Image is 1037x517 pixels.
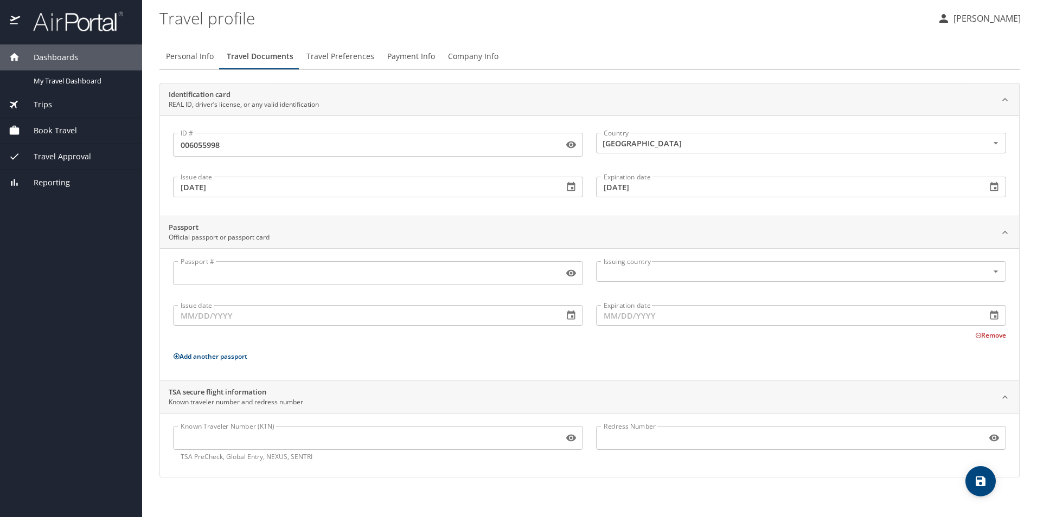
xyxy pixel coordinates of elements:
span: Payment Info [387,50,435,63]
p: TSA PreCheck, Global Entry, NEXUS, SENTRI [181,452,575,462]
img: icon-airportal.png [10,11,21,32]
input: MM/DD/YYYY [173,305,555,326]
div: Profile [159,43,1020,69]
h2: Identification card [169,89,319,100]
p: REAL ID, driver’s license, or any valid identification [169,100,319,109]
span: Travel Documents [227,50,293,63]
span: Book Travel [20,125,77,137]
div: TSA secure flight informationKnown traveler number and redress number [160,381,1019,413]
button: Open [989,265,1002,278]
span: Dashboards [20,51,78,63]
input: MM/DD/YYYY [596,177,978,197]
button: Remove [975,331,1006,340]
div: Identification cardREAL ID, driver’s license, or any valid identification [160,83,1019,116]
span: Reporting [20,177,70,189]
button: Add another passport [173,352,247,361]
input: MM/DD/YYYY [596,305,978,326]
span: Company Info [448,50,498,63]
span: Travel Preferences [306,50,374,63]
div: PassportOfficial passport or passport card [160,216,1019,249]
h1: Travel profile [159,1,929,35]
h2: Passport [169,222,270,233]
button: Open [989,137,1002,150]
p: [PERSON_NAME] [950,12,1021,25]
p: Official passport or passport card [169,232,270,242]
div: TSA secure flight informationKnown traveler number and redress number [160,413,1019,477]
div: Identification cardREAL ID, driver’s license, or any valid identification [160,115,1019,216]
h2: TSA secure flight information [169,387,303,398]
span: Trips [20,99,52,111]
button: [PERSON_NAME] [933,9,1025,28]
span: My Travel Dashboard [34,76,129,86]
span: Travel Approval [20,151,91,163]
span: Personal Info [166,50,214,63]
input: MM/DD/YYYY [173,177,555,197]
div: PassportOfficial passport or passport card [160,248,1019,380]
p: Known traveler number and redress number [169,397,303,407]
button: save [965,466,996,496]
img: airportal-logo.png [21,11,123,32]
